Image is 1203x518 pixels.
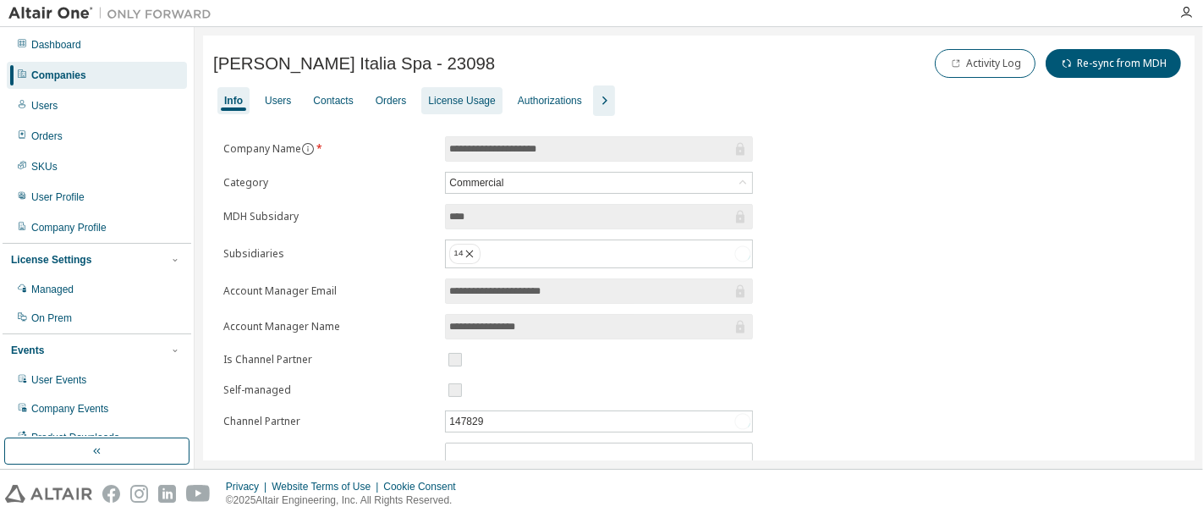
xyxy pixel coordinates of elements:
[5,485,92,503] img: altair_logo.svg
[223,247,435,261] label: Subsidiaries
[31,431,119,444] div: Product Downloads
[449,244,481,264] div: 14
[226,493,466,508] p: © 2025 Altair Engineering, Inc. All Rights Reserved.
[428,94,495,107] div: License Usage
[376,94,407,107] div: Orders
[447,174,506,192] div: Commercial
[8,5,220,22] img: Altair One
[447,412,486,431] div: 147829
[31,311,72,325] div: On Prem
[31,402,108,416] div: Company Events
[223,383,435,397] label: Self-managed
[223,353,435,366] label: Is Channel Partner
[31,99,58,113] div: Users
[223,176,435,190] label: Category
[11,253,91,267] div: License Settings
[31,38,81,52] div: Dashboard
[223,142,435,156] label: Company Name
[31,69,86,82] div: Companies
[31,190,85,204] div: User Profile
[301,142,315,156] button: information
[313,94,353,107] div: Contacts
[272,480,383,493] div: Website Terms of Use
[224,94,243,107] div: Info
[518,94,582,107] div: Authorizations
[226,480,272,493] div: Privacy
[11,344,44,357] div: Events
[446,173,752,193] div: Commercial
[446,411,752,432] div: 147829
[383,480,465,493] div: Cookie Consent
[186,485,211,503] img: youtube.svg
[935,49,1035,78] button: Activity Log
[31,373,86,387] div: User Events
[265,94,291,107] div: Users
[223,320,435,333] label: Account Manager Name
[31,221,107,234] div: Company Profile
[130,485,148,503] img: instagram.svg
[31,283,74,296] div: Managed
[223,415,435,428] label: Channel Partner
[31,129,63,143] div: Orders
[446,240,752,267] div: 14
[158,485,176,503] img: linkedin.svg
[223,210,435,223] label: MDH Subsidary
[223,284,435,298] label: Account Manager Email
[31,160,58,174] div: SKUs
[213,54,495,74] span: [PERSON_NAME] Italia Spa - 23098
[1046,49,1181,78] button: Re-sync from MDH
[102,485,120,503] img: facebook.svg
